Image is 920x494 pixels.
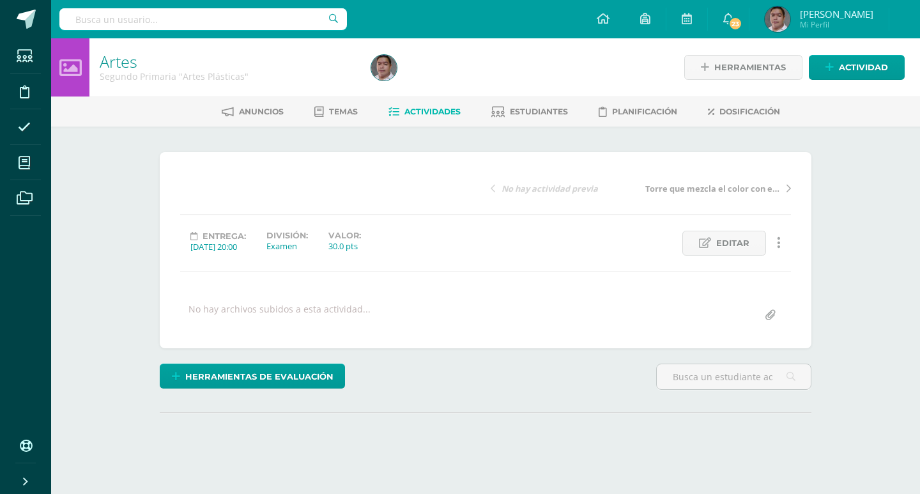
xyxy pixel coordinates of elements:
[708,102,780,122] a: Dosificación
[510,107,568,116] span: Estudiantes
[800,19,873,30] span: Mi Perfil
[645,183,781,194] span: Torre que mezcla el color con el blanco y negro
[765,6,790,32] img: c332e7bc2dc8652486e3d51c595d8be8.png
[371,55,397,81] img: c332e7bc2dc8652486e3d51c595d8be8.png
[641,181,791,194] a: Torre que mezcla el color con el blanco y negro
[491,102,568,122] a: Estudiantes
[160,364,345,389] a: Herramientas de evaluación
[809,55,905,80] a: Actividad
[188,303,371,328] div: No hay archivos subidos a esta actividad...
[266,231,308,240] label: División:
[239,107,284,116] span: Anuncios
[314,102,358,122] a: Temas
[328,240,361,252] div: 30.0 pts
[222,102,284,122] a: Anuncios
[684,55,802,80] a: Herramientas
[728,17,742,31] span: 23
[800,8,873,20] span: [PERSON_NAME]
[100,52,356,70] h1: Artes
[719,107,780,116] span: Dosificación
[404,107,461,116] span: Actividades
[328,231,361,240] label: Valor:
[714,56,786,79] span: Herramientas
[59,8,347,30] input: Busca un usuario...
[329,107,358,116] span: Temas
[716,231,749,255] span: Editar
[203,231,246,241] span: Entrega:
[266,240,308,252] div: Examen
[190,241,246,252] div: [DATE] 20:00
[100,70,356,82] div: Segundo Primaria 'Artes Plásticas'
[185,365,333,389] span: Herramientas de evaluación
[100,50,137,72] a: Artes
[502,183,598,194] span: No hay actividad previa
[612,107,677,116] span: Planificación
[388,102,461,122] a: Actividades
[599,102,677,122] a: Planificación
[839,56,888,79] span: Actividad
[657,364,811,389] input: Busca un estudiante aquí...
